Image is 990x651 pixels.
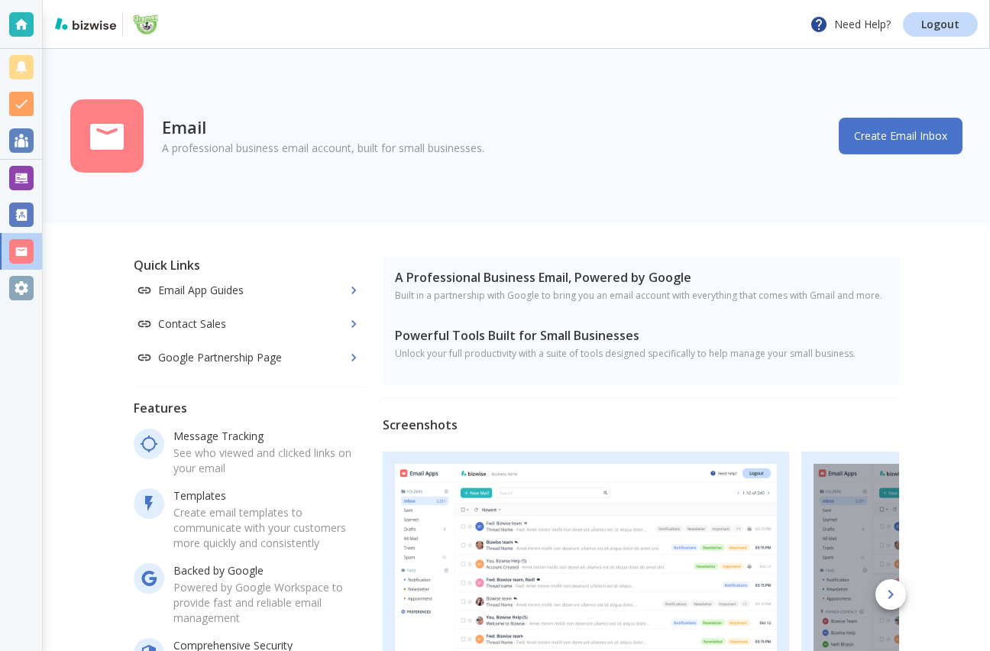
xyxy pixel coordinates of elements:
p: Unlock your full productivity with a suite of tools designed specifically to help manage your sma... [395,347,887,361]
p: See who viewed and clicked links on your email [173,445,361,476]
img: bizwise [55,18,116,30]
h5: Screenshots [383,416,899,433]
p: Templates [173,488,361,504]
a: Logout [903,12,978,37]
h5: A Professional Business Email, Powered by Google [395,269,887,286]
img: icon [70,99,144,173]
p: Email App Guides [137,283,361,298]
img: Antonio's BizPro Agency [129,12,162,37]
p: Create email templates to communicate with your customers more quickly and consistently [173,505,361,551]
button: Create Email Inbox [839,118,962,154]
h5: Features [134,400,364,416]
p: Logout [921,19,959,30]
p: Contact Sales [137,316,361,332]
h2: Email [162,116,484,138]
h5: Powerful Tools Built for Small Businesses [395,327,887,344]
p: Message Tracking [173,429,361,444]
p: Google Partnership Page [137,350,361,365]
p: Backed by Google [173,563,361,578]
p: Need Help? [810,15,891,34]
p: Built in a partnership with Google to bring you an email account with everything that comes with ... [395,289,887,303]
p: Powered by Google Workspace to provide fast and reliable email management [173,580,361,626]
p: A professional business email account, built for small businesses. [162,141,484,156]
h5: Quick Links [134,257,364,274]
